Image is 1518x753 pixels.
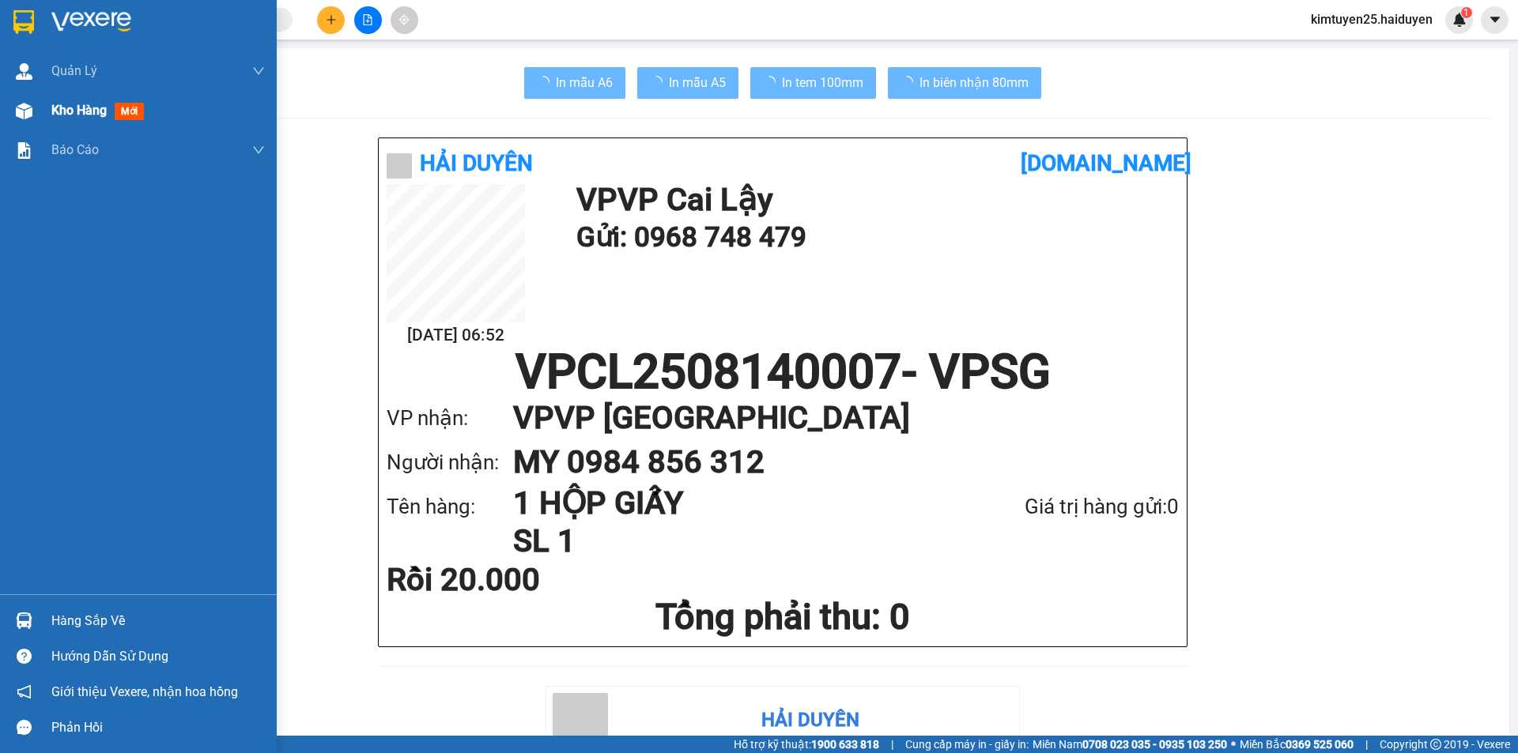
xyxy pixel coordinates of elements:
div: Hàng sắp về [51,609,265,633]
img: warehouse-icon [16,612,32,629]
span: message [17,720,32,735]
span: In mẫu A6 [556,73,613,92]
span: ⚪️ [1231,741,1236,747]
button: aim [391,6,418,34]
span: | [1365,736,1368,753]
span: Kho hàng [51,103,107,118]
span: mới [115,103,144,120]
div: Hải Duyên [761,706,859,736]
button: plus [317,6,345,34]
span: plus [326,14,337,25]
span: question-circle [17,649,32,664]
span: kimtuyen25.haiduyen [1298,9,1445,29]
h1: VP VP Cai Lậy [576,184,1171,216]
span: down [252,65,265,77]
span: loading [537,76,556,88]
span: Quản Lý [51,61,97,81]
button: In mẫu A6 [524,67,625,99]
span: caret-down [1488,13,1502,27]
span: In biên nhận 80mm [919,73,1029,92]
h1: SL 1 [513,522,941,560]
img: logo-vxr [13,10,34,34]
img: icon-new-feature [1452,13,1467,27]
div: Phản hồi [51,716,265,740]
h1: Tổng phải thu: 0 [387,596,1179,638]
b: [DOMAIN_NAME] [1021,150,1191,176]
div: Tên hàng: [387,491,513,523]
span: Hỗ trợ kỹ thuật: [734,736,879,753]
li: VP VP [PERSON_NAME] Lậy [7,66,109,119]
span: In mẫu A5 [669,73,726,92]
sup: 1 [1461,7,1472,18]
span: Miền Bắc [1240,736,1354,753]
h1: VP VP [GEOGRAPHIC_DATA] [513,396,1147,440]
h1: VPCL2508140007 - VPSG [387,348,1179,396]
div: Hướng dẫn sử dụng [51,645,265,668]
button: caret-down [1481,6,1509,34]
span: copyright [1430,739,1441,750]
span: | [891,736,893,753]
div: Người nhận: [387,446,513,479]
span: 1 [1463,7,1469,18]
b: Hải Duyên [420,150,533,176]
button: In mẫu A5 [637,67,738,99]
div: VP nhận: [387,402,513,435]
button: In biên nhận 80mm [888,67,1041,99]
strong: 0369 525 060 [1286,738,1354,751]
strong: 1900 633 818 [811,738,879,751]
h1: Gửi: 0968 748 479 [576,216,1171,259]
h1: MY 0984 856 312 [513,440,1147,484]
img: warehouse-icon [16,103,32,119]
span: aim [398,14,410,25]
span: Giới thiệu Vexere, nhận hoa hồng [51,682,238,702]
span: Miền Nam [1033,736,1227,753]
span: Báo cáo [51,140,99,160]
div: Rồi 20.000 [387,564,648,596]
img: warehouse-icon [16,63,32,80]
span: Cung cấp máy in - giấy in: [905,736,1029,753]
button: file-add [354,6,382,34]
img: solution-icon [16,142,32,159]
span: In tem 100mm [782,73,863,92]
span: loading [901,76,919,88]
div: Giá trị hàng gửi: 0 [941,491,1179,523]
h1: 1 HỘP GIẤY [513,484,941,522]
button: In tem 100mm [750,67,876,99]
span: loading [763,76,782,88]
h2: [DATE] 06:52 [387,322,525,348]
div: Hải Duyên [97,20,195,50]
strong: 0708 023 035 - 0935 103 250 [1082,738,1227,751]
span: down [252,144,265,156]
li: VP VP [GEOGRAPHIC_DATA] [109,66,211,119]
span: notification [17,684,32,699]
span: loading [650,76,669,88]
span: file-add [362,14,373,25]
